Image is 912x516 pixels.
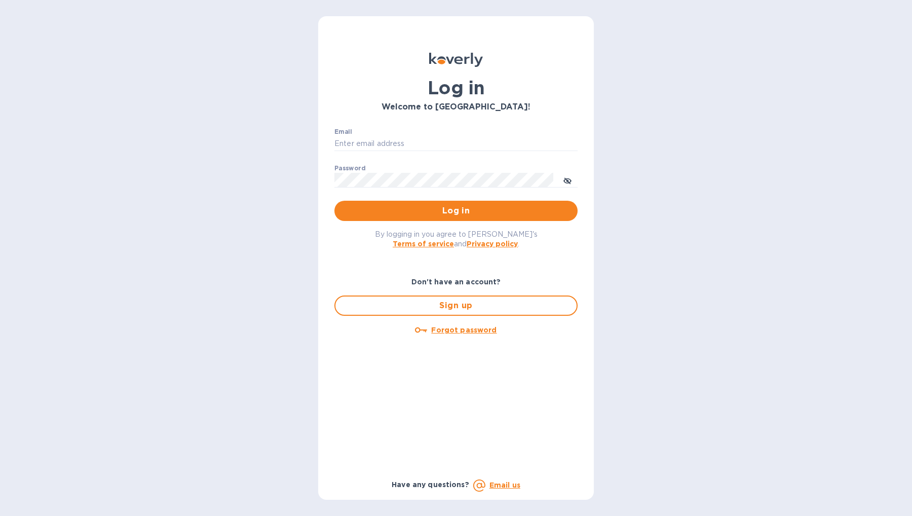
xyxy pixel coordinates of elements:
[489,481,520,489] a: Email us
[334,296,578,316] button: Sign up
[429,53,483,67] img: Koverly
[334,129,352,135] label: Email
[334,165,365,171] label: Password
[334,136,578,152] input: Enter email address
[343,205,569,217] span: Log in
[393,240,454,248] a: Terms of service
[411,278,501,286] b: Don't have an account?
[467,240,518,248] a: Privacy policy
[431,326,497,334] u: Forgot password
[334,201,578,221] button: Log in
[334,77,578,98] h1: Log in
[344,300,568,312] span: Sign up
[375,230,538,248] span: By logging in you agree to [PERSON_NAME]'s and .
[557,170,578,190] button: toggle password visibility
[392,481,469,489] b: Have any questions?
[334,102,578,112] h3: Welcome to [GEOGRAPHIC_DATA]!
